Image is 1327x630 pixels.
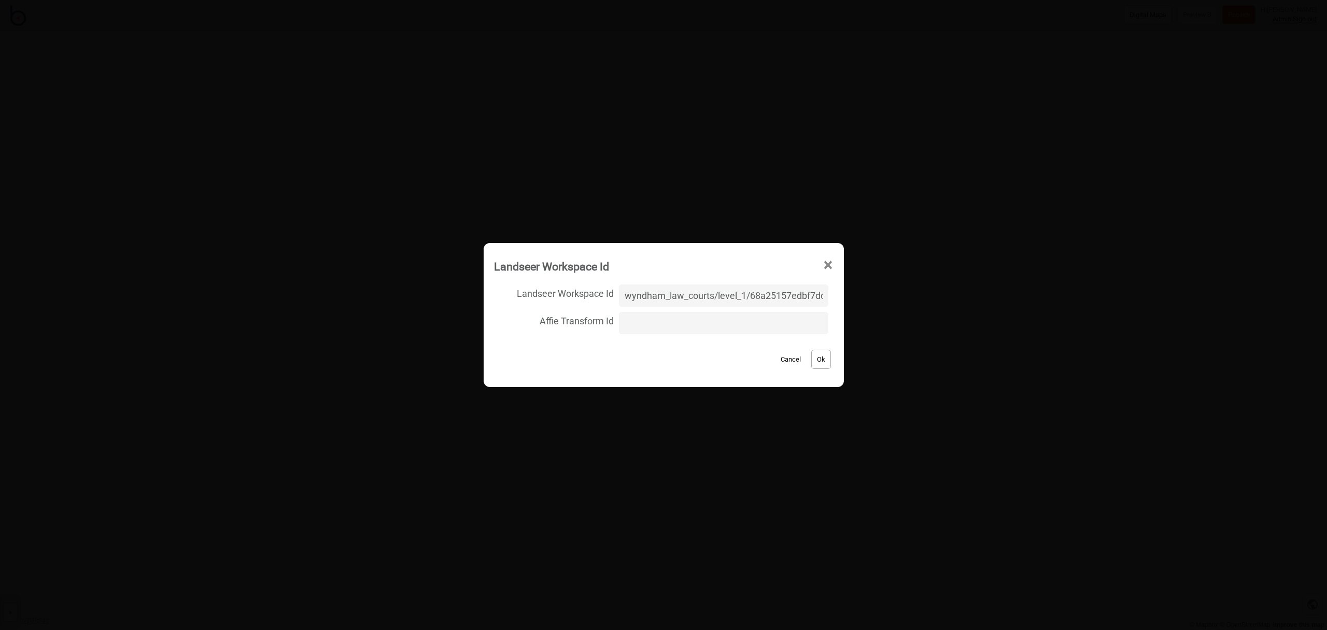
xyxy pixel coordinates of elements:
button: Cancel [775,350,806,369]
span: × [823,248,834,282]
input: Affie Transform Id [619,312,828,334]
button: Ok [811,350,831,369]
span: Affie Transform Id [494,309,614,331]
input: Landseer Workspace Id [619,284,828,307]
span: Landseer Workspace Id [494,282,614,303]
div: Landseer Workspace Id [494,255,609,278]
